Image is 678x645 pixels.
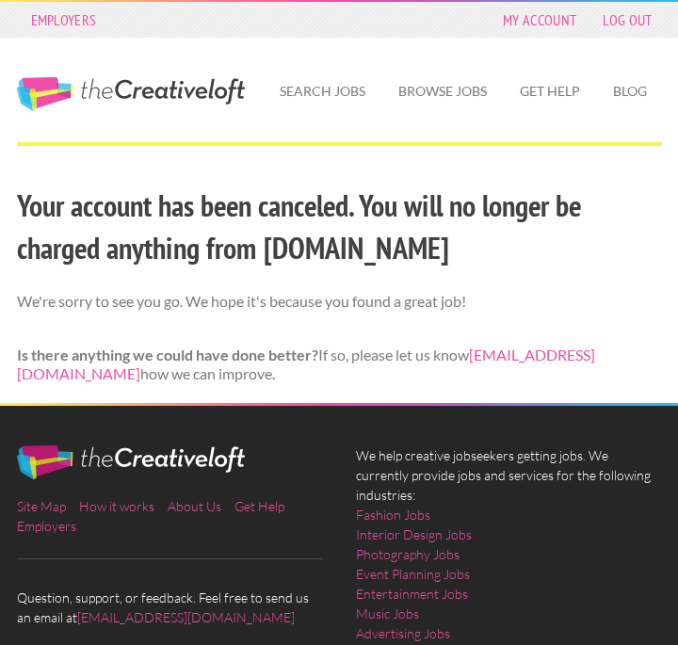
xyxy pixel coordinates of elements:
[356,544,460,564] a: Photography Jobs
[17,518,76,534] a: Employers
[17,498,66,514] a: Site Map
[356,623,450,643] a: Advertising Jobs
[356,524,472,544] a: Interior Design Jobs
[17,185,662,269] h2: Your account has been canceled. You will no longer be charged anything from [DOMAIN_NAME]
[593,7,661,33] a: Log Out
[598,70,662,113] a: Blog
[383,70,502,113] a: Browse Jobs
[22,7,106,33] a: Employers
[17,292,662,312] p: We're sorry to see you go. We hope it's because you found a great job!
[356,505,430,524] a: Fashion Jobs
[77,609,295,625] a: [EMAIL_ADDRESS][DOMAIN_NAME]
[356,604,419,623] a: Music Jobs
[17,346,662,385] p: If so, please let us know how we can improve.
[79,498,154,514] a: How it works
[505,70,595,113] a: Get Help
[17,346,595,383] a: [EMAIL_ADDRESS][DOMAIN_NAME]
[168,498,221,514] a: About Us
[356,584,468,604] a: Entertainment Jobs
[356,564,470,584] a: Event Planning Jobs
[265,70,380,113] a: Search Jobs
[234,498,284,514] a: Get Help
[17,445,245,479] img: The Creative Loft
[17,346,318,363] strong: Is there anything we could have done better?
[493,7,586,33] a: My Account
[17,77,245,111] a: The Creative Loft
